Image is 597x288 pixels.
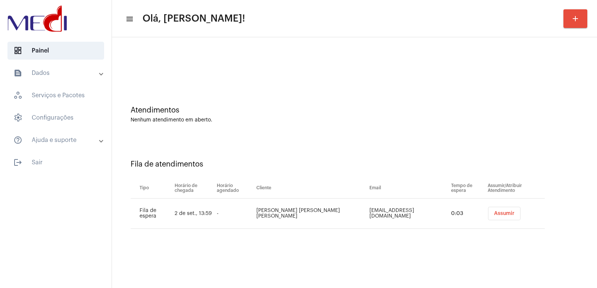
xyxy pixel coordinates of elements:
[4,64,112,82] mat-expansion-panel-header: sidenav iconDados
[125,15,133,23] mat-icon: sidenav icon
[131,199,173,229] td: Fila de espera
[494,211,515,216] span: Assumir
[6,4,69,34] img: d3a1b5fa-500b-b90f-5a1c-719c20e9830b.png
[571,14,580,23] mat-icon: add
[173,199,215,229] td: 2 de set., 13:59
[254,178,368,199] th: Cliente
[131,178,173,199] th: Tipo
[7,42,104,60] span: Painel
[173,178,215,199] th: Horário de chegada
[215,178,254,199] th: Horário agendado
[13,136,22,145] mat-icon: sidenav icon
[131,117,578,123] div: Nenhum atendimento em aberto.
[13,69,22,77] mat-icon: sidenav icon
[13,69,100,77] mat-panel-title: Dados
[143,13,245,25] span: Olá, [PERSON_NAME]!
[488,207,521,220] button: Assumir
[131,106,578,114] div: Atendimentos
[13,91,22,100] span: sidenav icon
[215,199,254,229] td: -
[13,158,22,167] mat-icon: sidenav icon
[488,207,545,220] mat-chip-list: selection
[449,199,486,229] td: 0:03
[368,199,449,229] td: [EMAIL_ADDRESS][DOMAIN_NAME]
[254,199,368,229] td: [PERSON_NAME] [PERSON_NAME] [PERSON_NAME]
[449,178,486,199] th: Tempo de espera
[7,86,104,104] span: Serviços e Pacotes
[131,160,578,168] div: Fila de atendimentos
[7,109,104,127] span: Configurações
[13,46,22,55] span: sidenav icon
[4,131,112,149] mat-expansion-panel-header: sidenav iconAjuda e suporte
[13,113,22,122] span: sidenav icon
[368,178,449,199] th: Email
[486,178,545,199] th: Assumir/Atribuir Atendimento
[7,154,104,171] span: Sair
[13,136,100,145] mat-panel-title: Ajuda e suporte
